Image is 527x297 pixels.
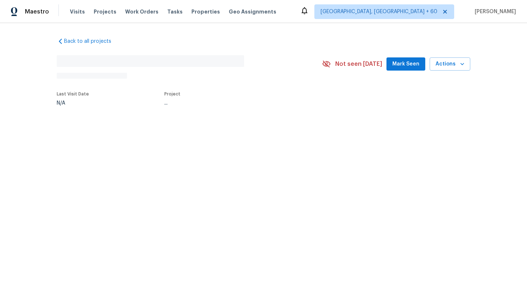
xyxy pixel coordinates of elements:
span: Properties [191,8,220,15]
span: Maestro [25,8,49,15]
a: Back to all projects [57,38,127,45]
span: Visits [70,8,85,15]
span: Work Orders [125,8,158,15]
span: Last Visit Date [57,92,89,96]
span: Mark Seen [392,60,419,69]
button: Mark Seen [386,57,425,71]
span: [PERSON_NAME] [472,8,516,15]
span: [GEOGRAPHIC_DATA], [GEOGRAPHIC_DATA] + 60 [321,8,437,15]
span: Geo Assignments [229,8,276,15]
div: ... [164,101,305,106]
span: Projects [94,8,116,15]
span: Tasks [167,9,183,14]
span: Project [164,92,180,96]
span: Not seen [DATE] [335,60,382,68]
div: N/A [57,101,89,106]
span: Actions [436,60,464,69]
button: Actions [430,57,470,71]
